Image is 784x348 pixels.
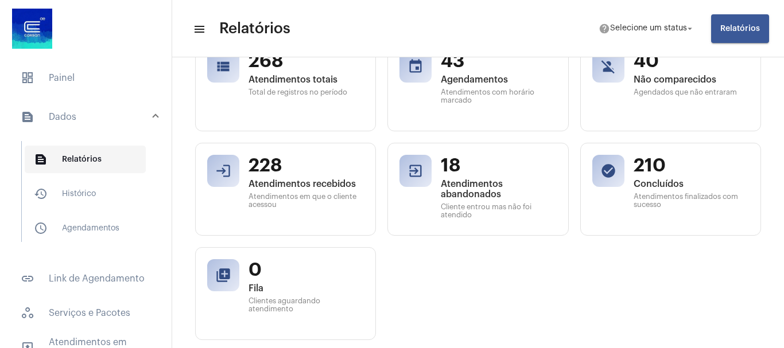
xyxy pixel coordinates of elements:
div: sidenav iconDados [7,135,172,258]
mat-panel-title: Dados [21,110,153,124]
mat-icon: view_list [215,58,231,75]
mat-icon: person_off [600,58,616,75]
span: sidenav icon [21,71,34,85]
span: Clientes aguardando atendimento [249,297,364,313]
span: Fila [249,283,364,294]
span: Cliente entrou mas não foi atendido [441,203,556,219]
span: Serviços e Pacotes [11,299,160,327]
span: 18 [441,155,556,177]
span: 43 [441,50,556,72]
span: sidenav icon [21,306,34,320]
mat-icon: sidenav icon [21,110,34,124]
button: Relatórios [711,14,769,43]
span: 268 [249,50,364,72]
span: Relatórios [720,25,760,33]
span: 0 [249,259,364,281]
mat-icon: sidenav icon [21,272,34,286]
span: Relatórios [25,146,146,173]
span: Selecione um status [610,25,687,33]
mat-icon: queue [215,267,231,283]
span: Histórico [25,180,146,208]
span: Link de Agendamento [11,265,160,292]
span: Agendados que não entraram [634,88,749,96]
mat-icon: sidenav icon [34,187,48,201]
mat-expansion-panel-header: sidenav iconDados [7,99,172,135]
img: d4669ae0-8c07-2337-4f67-34b0df7f5ae4.jpeg [9,6,55,52]
mat-icon: sidenav icon [34,221,48,235]
mat-icon: event [407,58,424,75]
mat-icon: exit_to_app [407,163,424,179]
span: Atendimentos com horário marcado [441,88,556,104]
span: Atendimentos finalizados com sucesso [634,193,749,209]
span: Agendamentos [25,214,146,242]
button: Selecione um status [592,17,702,40]
mat-icon: sidenav icon [193,22,204,36]
span: Concluídos [634,179,749,189]
span: Atendimentos em que o cliente acessou [249,193,364,209]
span: Atendimentos abandonados [441,179,556,200]
span: Relatórios [219,19,290,38]
span: Atendimentos totais [249,75,364,85]
mat-icon: sidenav icon [34,153,48,166]
mat-icon: arrow_drop_down [685,24,695,34]
span: Painel [11,64,160,92]
span: Atendimentos recebidos [249,179,364,189]
mat-icon: help [599,23,610,34]
mat-icon: login [215,163,231,179]
mat-icon: check_circle [600,163,616,179]
span: 210 [634,155,749,177]
span: 40 [634,50,749,72]
span: Não comparecidos [634,75,749,85]
span: Agendamentos [441,75,556,85]
span: Total de registros no período [249,88,364,96]
span: 228 [249,155,364,177]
